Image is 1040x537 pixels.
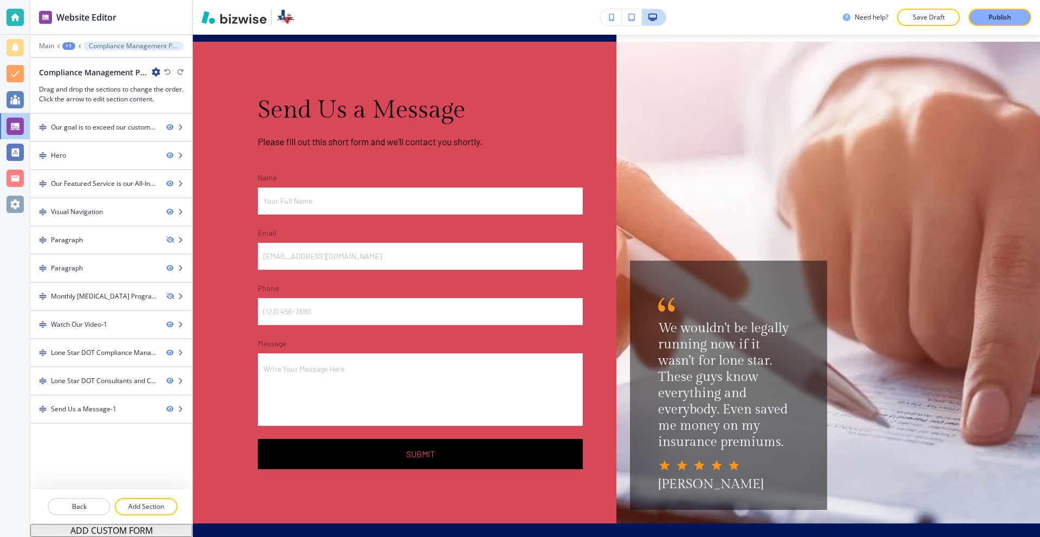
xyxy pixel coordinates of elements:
[30,170,192,197] div: DragOur Featured Service is our All-Inclusive Compliance Management Program (CMP). Below are some...
[39,11,52,24] img: editor icon
[258,283,583,294] p: Phone
[30,227,192,254] div: DragParagraph
[30,198,192,225] div: DragVisual Navigation
[51,292,158,301] div: Monthly Retainer Program at Competitive Pricing
[39,405,47,413] img: Drag
[56,11,116,24] h2: Website Editor
[658,476,799,493] p: [PERSON_NAME]
[89,42,178,50] p: Compliance Management Program
[48,498,110,515] button: Back
[115,498,178,515] button: Add Section
[39,236,47,244] img: Drag
[968,9,1031,26] button: Publish
[39,349,47,357] img: Drag
[989,12,1011,22] p: Publish
[49,502,109,512] p: Back
[30,311,192,338] div: DragWatch Our Video-1
[276,9,295,26] img: Your Logo
[30,524,192,537] button: ADD CUSTOM FORM
[258,172,583,183] p: Name
[51,263,83,273] div: Paragraph
[51,207,103,217] div: Visual Navigation
[83,42,184,50] button: Compliance Management Program
[658,320,799,450] h5: We wouldn't be legally running now if it wasn't for lone star. These guys know everything and eve...
[39,377,47,385] img: Drag
[911,12,946,22] p: Save Draft
[39,264,47,272] img: Drag
[855,12,888,22] h3: Need help?
[51,348,158,358] div: Lone Star DOT Compliance Management Program
[39,208,47,216] img: Drag
[258,338,583,349] p: Message
[51,122,158,132] div: Our goal is to exceed our customer's expectations.
[39,293,47,300] img: Drag
[39,67,147,78] h2: Compliance Management Program
[30,142,192,169] div: DragHero
[51,404,116,414] div: Send Us a Message-1
[51,376,158,386] div: Lone Star DOT Consultants and Compliance-2
[39,124,47,131] img: Drag
[30,396,192,423] div: DragSend Us a Message-1
[30,114,192,141] div: DragOur goal is to exceed our customer's expectations.
[258,134,583,148] p: Please fill out this short form and we'll contact you shortly.
[30,255,192,282] div: DragParagraph
[616,42,1040,523] img: 0d05ae9ebe4bf509812b832af8e9112d.webp
[30,367,192,394] div: DragLone Star DOT Consultants and Compliance-2
[258,439,583,469] button: Submit
[258,96,583,125] p: Send Us a Message
[51,151,66,160] div: Hero
[51,320,107,329] div: Watch Our Video-1
[30,339,192,366] div: DragLone Star DOT Compliance Management Program
[116,502,177,512] p: Add Section
[39,42,54,50] button: Main
[39,85,184,104] h3: Drag and drop the sections to change the order. Click the arrow to edit section content.
[39,152,47,159] img: Drag
[258,228,583,238] p: Email
[897,9,960,26] button: Save Draft
[39,180,47,187] img: Drag
[51,235,83,245] div: Paragraph
[62,42,75,50] button: +1
[30,283,192,310] div: DragMonthly [MEDICAL_DATA] Program at Competitive Pricing
[39,321,47,328] img: Drag
[201,11,266,24] img: Bizwise Logo
[51,179,158,189] div: Our Featured Service is our All-Inclusive Compliance Management Program (CMP). Below are some of ...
